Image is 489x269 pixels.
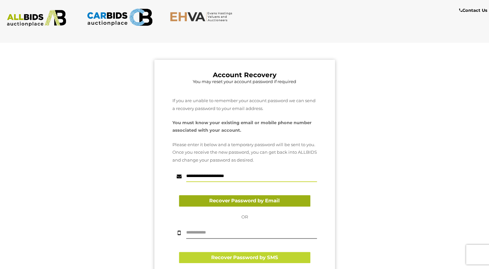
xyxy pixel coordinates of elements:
a: Contact Us [459,7,489,14]
p: OR [172,213,317,221]
b: Account Recovery [213,71,277,79]
button: Recover Password by Email [179,195,310,207]
p: Please enter it below and a temporary password will be sent to you. Once you receive the new pass... [172,141,317,164]
p: If you are unable to remember your account password we can send a recovery password to your email... [172,97,317,112]
button: Recover Password by SMS [179,252,310,263]
b: Contact Us [459,8,487,13]
strong: You must know your existing email or mobile phone number associated with your account. [172,120,312,133]
img: EHVA.com.au [170,11,236,22]
img: CARBIDS.com.au [87,7,153,28]
img: ALLBIDS.com.au [4,10,70,27]
h5: You may reset your account password if required [172,79,317,84]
